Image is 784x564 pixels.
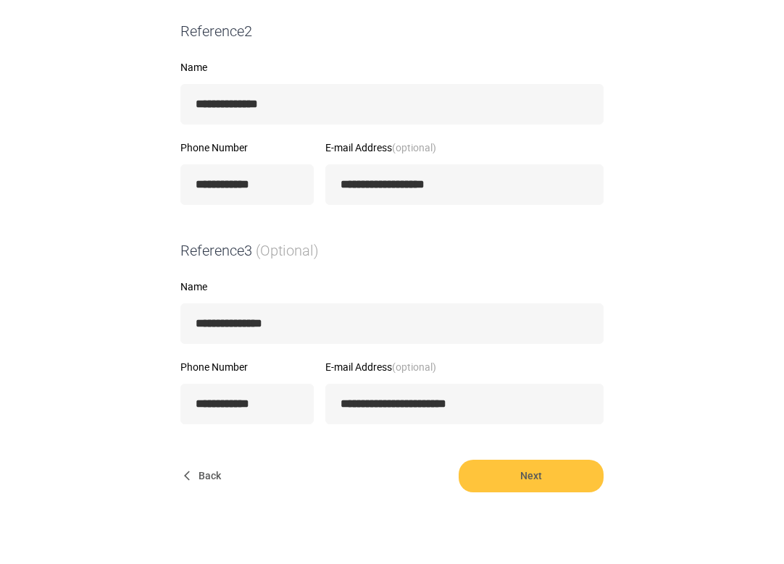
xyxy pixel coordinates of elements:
[175,240,609,261] div: Reference 3
[180,62,604,72] label: Name
[459,460,604,492] button: Next
[392,360,436,374] strong: (optional)
[180,282,604,292] label: Name
[180,362,314,372] label: Phone Number
[175,21,609,42] div: Reference 2
[325,140,436,154] span: E-mail Address
[392,140,436,154] strong: (optional)
[180,460,227,492] button: Back
[180,143,314,153] label: Phone Number
[325,360,436,374] span: E-mail Address
[256,242,319,259] span: (Optional)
